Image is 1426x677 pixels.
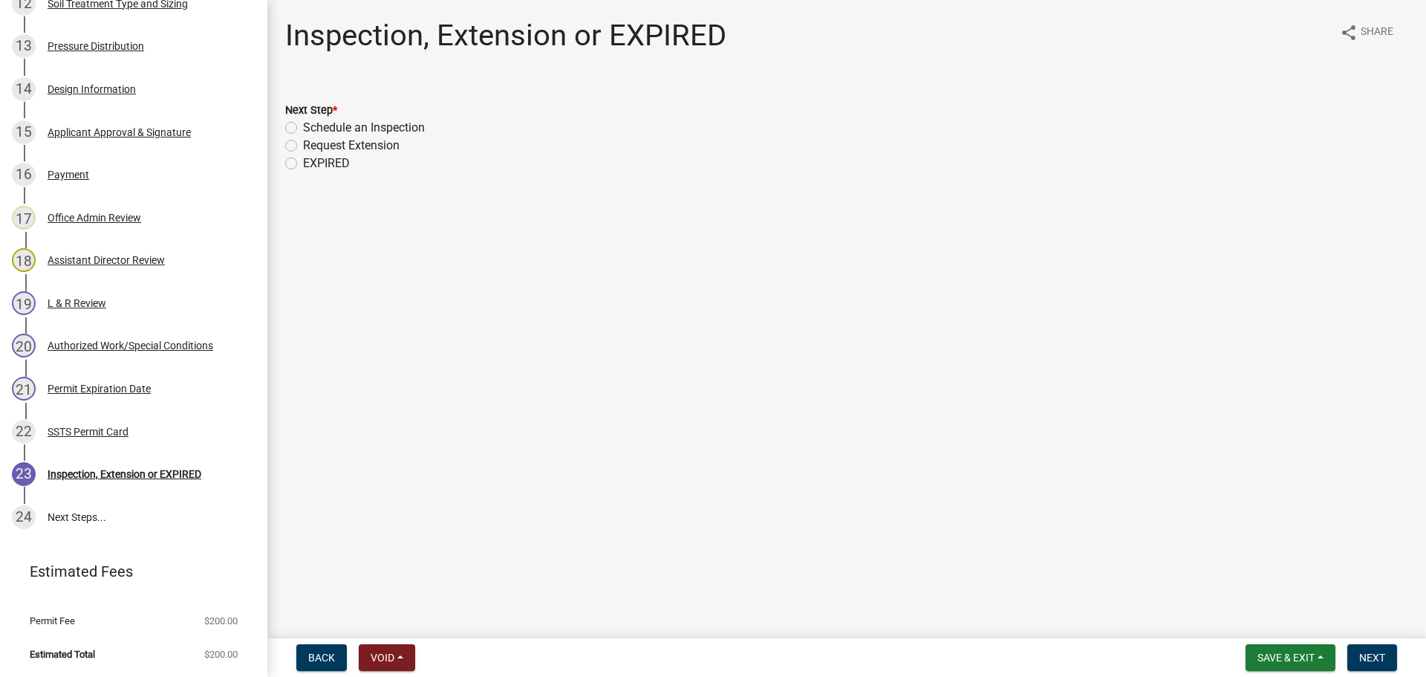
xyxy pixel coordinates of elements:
[12,291,36,315] div: 19
[12,462,36,486] div: 23
[12,206,36,230] div: 17
[371,652,394,664] span: Void
[12,557,244,586] a: Estimated Fees
[303,119,425,137] label: Schedule an Inspection
[1359,652,1385,664] span: Next
[48,127,191,137] div: Applicant Approval & Signature
[48,383,151,394] div: Permit Expiration Date
[12,505,36,529] div: 24
[12,163,36,187] div: 16
[12,34,36,58] div: 13
[285,106,337,116] label: Next Step
[48,255,165,265] div: Assistant Director Review
[1328,18,1405,47] button: shareShare
[12,377,36,401] div: 21
[1340,24,1358,42] i: share
[359,644,415,671] button: Void
[1361,24,1393,42] span: Share
[12,420,36,444] div: 22
[204,616,238,626] span: $200.00
[204,650,238,659] span: $200.00
[48,169,89,180] div: Payment
[12,248,36,272] div: 18
[48,427,128,437] div: SSTS Permit Card
[30,650,95,659] span: Estimated Total
[12,120,36,144] div: 15
[285,18,726,54] h1: Inspection, Extension or EXPIRED
[12,77,36,101] div: 14
[30,616,75,626] span: Permit Fee
[1347,644,1397,671] button: Next
[303,137,400,155] label: Request Extension
[48,298,106,308] div: L & R Review
[1257,652,1315,664] span: Save & Exit
[48,340,213,351] div: Authorized Work/Special Conditions
[48,84,136,94] div: Design Information
[296,644,347,671] button: Back
[12,334,36,357] div: 20
[1246,644,1335,671] button: Save & Exit
[308,652,335,664] span: Back
[48,213,141,223] div: Office Admin Review
[303,155,350,172] label: EXPIRED
[48,469,201,479] div: Inspection, Extension or EXPIRED
[48,41,144,51] div: Pressure Distribution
